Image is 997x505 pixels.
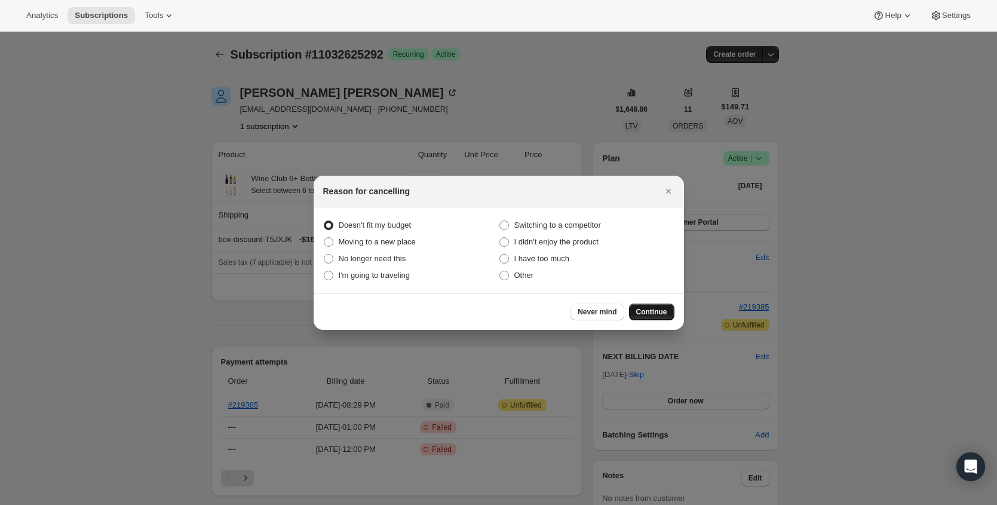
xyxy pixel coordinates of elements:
[866,7,920,24] button: Help
[323,185,410,197] h2: Reason for cancelling
[514,254,570,263] span: I have too much
[145,11,163,20] span: Tools
[942,11,971,20] span: Settings
[19,7,65,24] button: Analytics
[339,271,410,280] span: I'm going to traveling
[137,7,182,24] button: Tools
[923,7,978,24] button: Settings
[514,221,601,229] span: Switching to a competitor
[26,11,58,20] span: Analytics
[660,183,677,200] button: Close
[885,11,901,20] span: Help
[514,271,534,280] span: Other
[956,452,985,481] div: Open Intercom Messenger
[578,307,616,317] span: Never mind
[629,304,674,320] button: Continue
[68,7,135,24] button: Subscriptions
[636,307,667,317] span: Continue
[339,237,416,246] span: Moving to a new place
[339,221,412,229] span: Doesn't fit my budget
[339,254,406,263] span: No longer need this
[514,237,599,246] span: I didn't enjoy the product
[570,304,624,320] button: Never mind
[75,11,128,20] span: Subscriptions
